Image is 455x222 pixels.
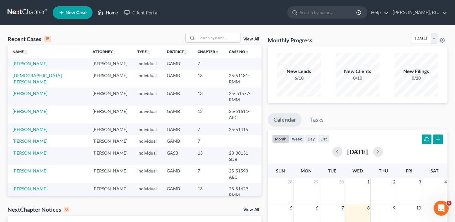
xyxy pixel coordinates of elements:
[434,201,449,216] iframe: Intercom live chat
[193,124,224,135] td: 7
[268,113,302,127] a: Calendar
[304,113,329,127] a: Tasks
[224,124,262,135] td: 25-51415
[352,168,363,173] span: Wed
[243,37,259,41] a: View All
[338,178,345,186] span: 30
[224,106,262,124] td: 25-51611-AEC
[162,58,193,69] td: GAMB
[193,70,224,87] td: 13
[272,135,289,143] button: month
[132,135,162,147] td: Individual
[93,49,116,54] a: Attorneyunfold_more
[341,204,345,212] span: 7
[167,49,188,54] a: Districtunfold_more
[13,127,47,132] a: [PERSON_NAME]
[132,183,162,201] td: Individual
[379,168,388,173] span: Thu
[198,49,219,54] a: Chapterunfold_more
[193,147,224,165] td: 13
[406,168,412,173] span: Fri
[13,73,62,84] a: [DEMOGRAPHIC_DATA][PERSON_NAME]
[300,7,357,18] input: Search by name...
[87,165,132,183] td: [PERSON_NAME]
[447,201,452,206] span: 5
[8,206,69,213] div: NextChapter Notices
[132,147,162,165] td: Individual
[287,178,293,186] span: 28
[66,10,87,15] span: New Case
[431,168,439,173] span: Sat
[87,70,132,87] td: [PERSON_NAME]
[8,35,51,43] div: Recent Cases
[87,106,132,124] td: [PERSON_NAME]
[87,87,132,105] td: [PERSON_NAME]
[87,124,132,135] td: [PERSON_NAME]
[87,183,132,201] td: [PERSON_NAME]
[193,58,224,69] td: 7
[13,61,47,66] a: [PERSON_NAME]
[132,165,162,183] td: Individual
[13,49,28,54] a: Nameunfold_more
[318,135,330,143] button: list
[162,183,193,201] td: GAMB
[229,49,249,54] a: Case Nounfold_more
[132,58,162,69] td: Individual
[336,68,380,75] div: New Clients
[224,70,262,87] td: 25-51181-RMM
[394,75,438,81] div: 0/20
[268,36,312,44] h3: Monthly Progress
[315,204,319,212] span: 6
[415,204,422,212] span: 10
[162,135,193,147] td: GAMB
[367,204,370,212] span: 8
[301,168,312,173] span: Mon
[147,50,151,54] i: unfold_more
[336,75,380,81] div: 0/10
[305,135,318,143] button: day
[392,178,396,186] span: 2
[245,50,249,54] i: unfold_more
[276,168,285,173] span: Sun
[13,138,47,144] a: [PERSON_NAME]
[193,165,224,183] td: 7
[13,91,47,96] a: [PERSON_NAME]
[184,50,188,54] i: unfold_more
[392,204,396,212] span: 9
[243,208,259,212] a: View All
[389,7,447,18] a: [PERSON_NAME], P.C.
[193,135,224,147] td: 7
[162,124,193,135] td: GAMB
[289,135,305,143] button: week
[394,68,438,75] div: New Filings
[132,70,162,87] td: Individual
[193,87,224,105] td: 13
[13,186,47,191] a: [PERSON_NAME]
[328,168,336,173] span: Tue
[215,50,219,54] i: unfold_more
[193,183,224,201] td: 13
[64,207,69,212] div: 0
[87,58,132,69] td: [PERSON_NAME]
[94,7,121,18] a: Home
[13,108,47,114] a: [PERSON_NAME]
[162,87,193,105] td: GAMB
[418,178,422,186] span: 3
[347,148,368,155] h2: [DATE]
[132,124,162,135] td: Individual
[113,50,116,54] i: unfold_more
[162,70,193,87] td: GAMB
[313,178,319,186] span: 29
[224,165,262,183] td: 25-51593-AEC
[444,178,447,186] span: 4
[224,147,262,165] td: 23-30131-SDB
[13,168,47,173] a: [PERSON_NAME]
[132,87,162,105] td: Individual
[162,165,193,183] td: GAMB
[367,178,370,186] span: 1
[162,106,193,124] td: GAMB
[224,183,262,201] td: 25-51429-RMM
[87,135,132,147] td: [PERSON_NAME]
[121,7,162,18] a: Client Portal
[368,7,389,18] a: Help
